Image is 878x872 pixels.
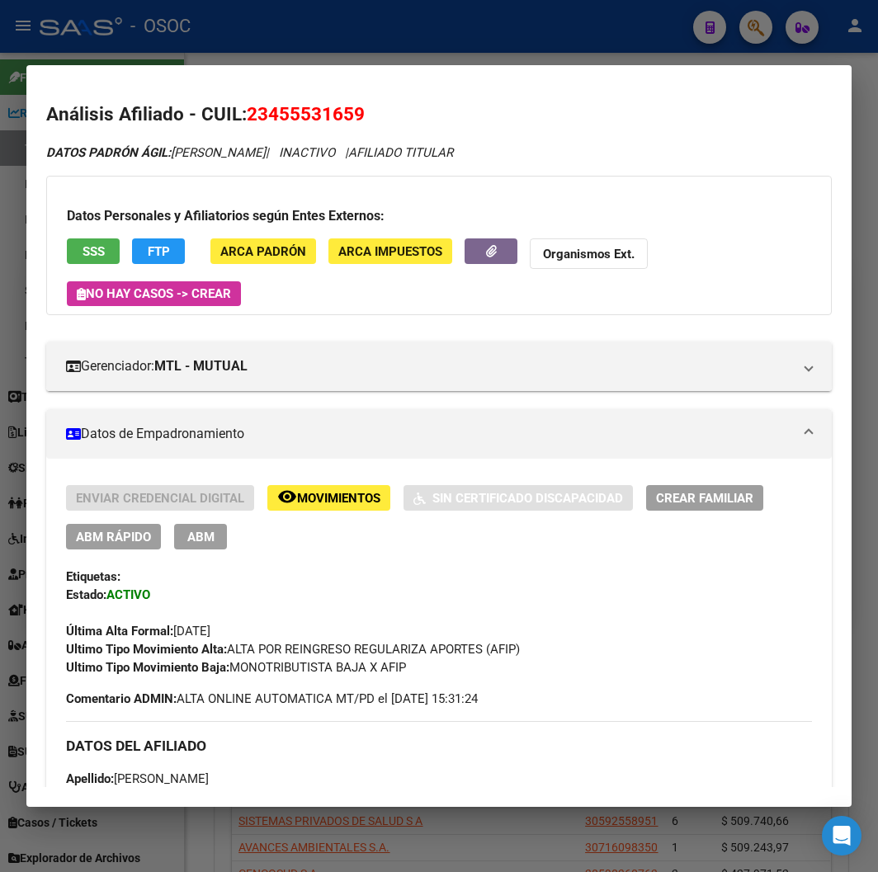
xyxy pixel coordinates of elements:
span: ALTA ONLINE AUTOMATICA MT/PD el [DATE] 15:31:24 [66,690,478,708]
span: AFILIADO TITULAR [348,145,453,160]
span: ABM [187,530,215,544]
strong: Estado: [66,587,106,602]
strong: Organismos Ext. [543,247,635,262]
mat-expansion-panel-header: Datos de Empadronamiento [46,409,832,459]
span: ARCA Impuestos [338,244,442,259]
span: Crear Familiar [656,491,753,506]
button: No hay casos -> Crear [67,281,241,306]
span: No hay casos -> Crear [77,286,231,301]
span: [PERSON_NAME] [66,771,209,786]
h3: DATOS DEL AFILIADO [66,737,812,755]
span: ABM Rápido [76,530,151,544]
button: Movimientos [267,485,390,511]
button: Sin Certificado Discapacidad [404,485,633,511]
span: FTP [148,244,170,259]
strong: Ultimo Tipo Movimiento Alta: [66,642,227,657]
button: Crear Familiar [646,485,763,511]
button: FTP [132,238,185,264]
strong: Ultimo Tipo Movimiento Baja: [66,660,229,675]
span: [PERSON_NAME] [46,145,266,160]
strong: ACTIVO [106,587,150,602]
strong: Última Alta Formal: [66,624,173,639]
button: Organismos Ext. [530,238,648,269]
span: MONOTRIBUTISTA BAJA X AFIP [66,660,406,675]
strong: Apellido: [66,771,114,786]
strong: Etiquetas: [66,569,120,584]
span: Movimientos [297,491,380,506]
button: ABM [174,524,227,549]
mat-expansion-panel-header: Gerenciador:MTL - MUTUAL [46,342,832,391]
mat-panel-title: Gerenciador: [66,356,792,376]
span: [DATE] [66,624,210,639]
span: Sin Certificado Discapacidad [432,491,623,506]
strong: Comentario ADMIN: [66,691,177,706]
button: ARCA Padrón [210,238,316,264]
strong: MTL - MUTUAL [154,356,248,376]
h2: Análisis Afiliado - CUIL: [46,101,832,129]
button: ARCA Impuestos [328,238,452,264]
button: Enviar Credencial Digital [66,485,254,511]
button: ABM Rápido [66,524,161,549]
span: 23455531659 [247,103,365,125]
button: SSS [67,238,120,264]
span: SSS [83,244,105,259]
div: Open Intercom Messenger [822,816,861,856]
span: Enviar Credencial Digital [76,491,244,506]
span: ALTA POR REINGRESO REGULARIZA APORTES (AFIP) [66,642,520,657]
h3: Datos Personales y Afiliatorios según Entes Externos: [67,206,811,226]
mat-icon: remove_red_eye [277,487,297,507]
strong: DATOS PADRÓN ÁGIL: [46,145,171,160]
i: | INACTIVO | [46,145,453,160]
span: ARCA Padrón [220,244,306,259]
mat-panel-title: Datos de Empadronamiento [66,424,792,444]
